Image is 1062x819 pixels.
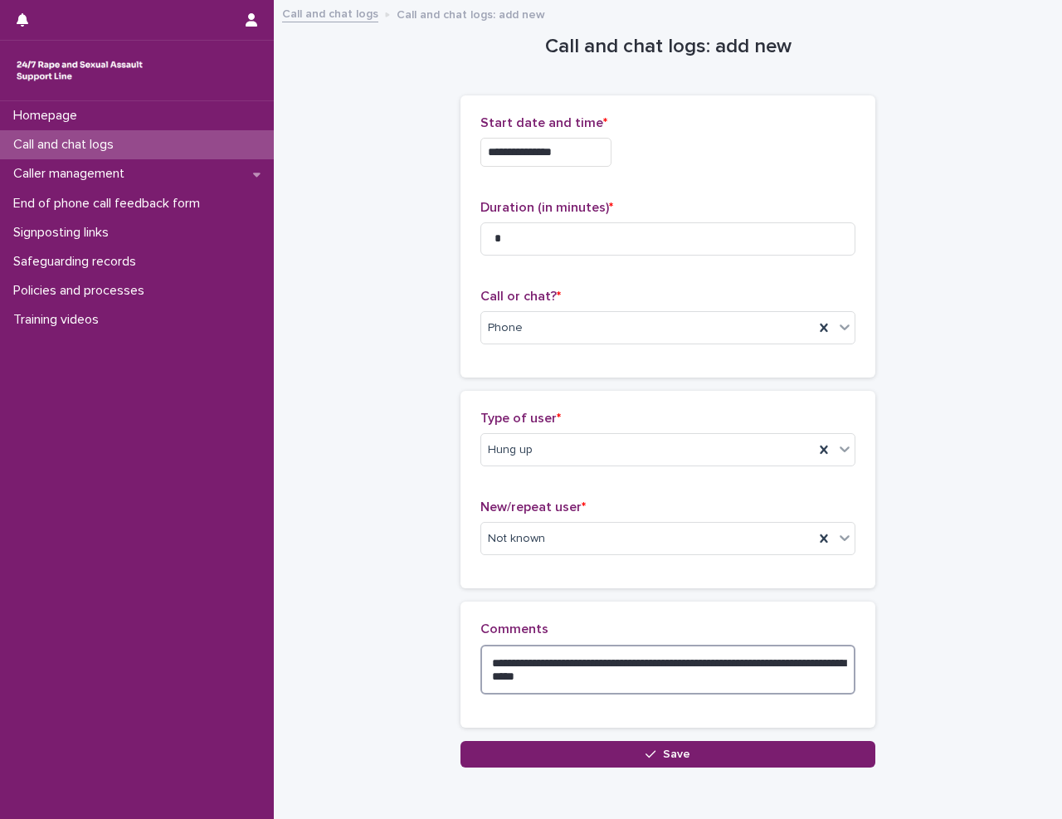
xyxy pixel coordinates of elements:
span: Call or chat? [480,290,561,303]
p: End of phone call feedback form [7,196,213,212]
button: Save [460,741,875,768]
p: Policies and processes [7,283,158,299]
span: Duration (in minutes) [480,201,613,214]
span: New/repeat user [480,500,586,514]
p: Caller management [7,166,138,182]
img: rhQMoQhaT3yELyF149Cw [13,54,146,87]
span: Phone [488,319,523,337]
span: Not known [488,530,545,548]
p: Call and chat logs: add new [397,4,545,22]
span: Type of user [480,412,561,425]
p: Call and chat logs [7,137,127,153]
p: Safeguarding records [7,254,149,270]
p: Training videos [7,312,112,328]
p: Homepage [7,108,90,124]
p: Signposting links [7,225,122,241]
span: Save [663,748,690,760]
a: Call and chat logs [282,3,378,22]
span: Start date and time [480,116,607,129]
span: Hung up [488,441,533,459]
span: Comments [480,622,548,636]
h1: Call and chat logs: add new [460,35,875,59]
